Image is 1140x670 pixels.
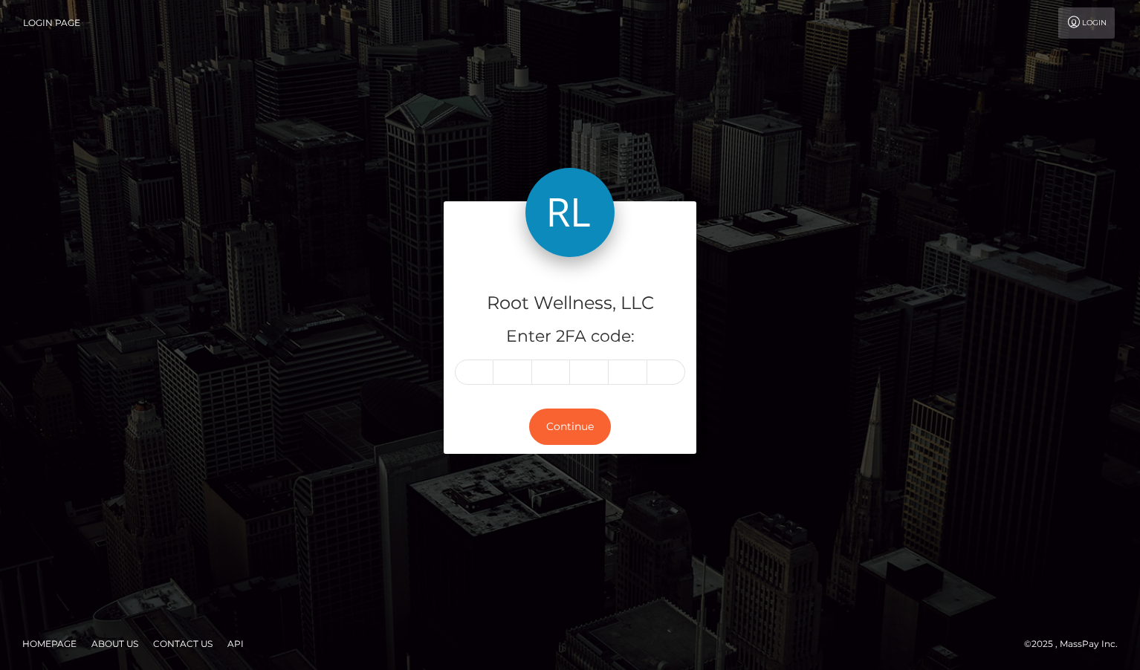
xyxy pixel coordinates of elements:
[85,632,144,655] a: About Us
[1024,636,1129,652] div: © 2025 , MassPay Inc.
[455,325,685,348] h5: Enter 2FA code:
[16,632,82,655] a: Homepage
[23,7,80,39] a: Login Page
[147,632,218,655] a: Contact Us
[529,409,611,445] button: Continue
[221,632,250,655] a: API
[455,290,685,316] h4: Root Wellness, LLC
[525,168,615,257] img: Root Wellness, LLC
[1058,7,1115,39] a: Login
